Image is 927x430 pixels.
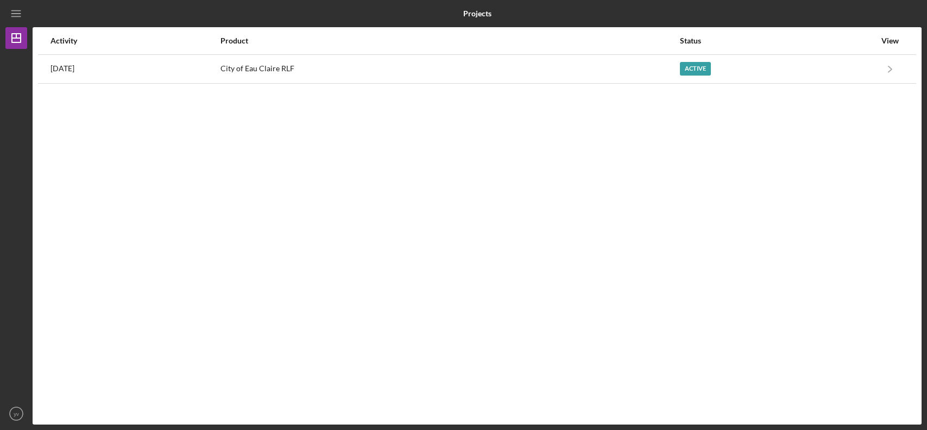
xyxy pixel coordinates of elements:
[876,36,904,45] div: View
[14,411,19,417] text: yv
[680,36,875,45] div: Status
[463,9,491,18] b: Projects
[5,403,27,425] button: yv
[220,36,679,45] div: Product
[680,62,711,76] div: Active
[220,55,679,83] div: City of Eau Claire RLF
[51,64,74,73] time: 2025-07-29 21:17
[51,36,219,45] div: Activity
